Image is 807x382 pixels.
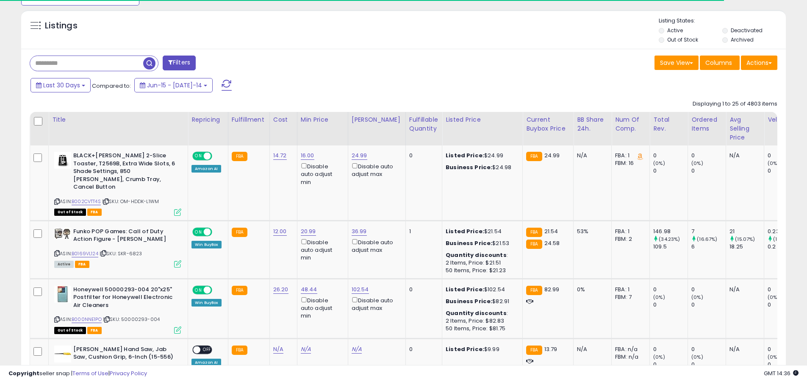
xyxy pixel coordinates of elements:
div: Fulfillment [232,115,266,124]
div: Title [52,115,184,124]
div: Disable auto adjust max [352,237,399,254]
a: 14.72 [273,151,287,160]
div: N/A [729,286,757,293]
small: (15%) [773,236,786,243]
div: 0 [691,286,726,293]
span: | SKU: SKR-6823 [100,250,142,257]
div: ASIN: [54,286,181,333]
b: Honeywell 50000293-004 20"x25" Postfilter for Honeywell Electronic Air Cleaners [73,286,176,312]
div: 21 [729,228,764,235]
img: 31u+VXshxuL._SL40_.jpg [54,346,71,362]
a: B0169VL124 [72,250,98,257]
div: 53% [577,228,605,235]
div: FBM: 16 [615,159,643,167]
small: FBA [232,228,247,237]
small: FBA [232,152,247,161]
span: OFF [200,346,214,353]
span: 21.54 [544,227,558,235]
div: FBA: n/a [615,346,643,353]
div: 0 [691,167,726,175]
div: N/A [577,346,605,353]
small: (0%) [768,160,779,167]
a: N/A [352,345,362,354]
small: (16.67%) [697,236,717,243]
b: Quantity discounts [446,309,507,317]
div: ASIN: [54,152,181,215]
div: Velocity [768,115,799,124]
div: Disable auto adjust max [352,162,399,178]
div: 0 [653,301,688,309]
span: 2025-08-14 14:36 GMT [764,369,799,377]
div: FBA: 1 [615,286,643,293]
button: Columns [700,56,740,70]
button: Save View [654,56,699,70]
div: Ordered Items [691,115,722,133]
small: (0%) [653,354,665,360]
span: ON [193,286,204,293]
div: [PERSON_NAME] [352,115,402,124]
label: Archived [731,36,754,43]
div: : [446,251,516,259]
div: Fulfillable Quantity [409,115,438,133]
div: 0% [577,286,605,293]
div: Disable auto adjust min [301,296,341,320]
b: Business Price: [446,239,492,247]
div: 0.2 [768,243,802,251]
b: Business Price: [446,163,492,171]
a: N/A [301,345,311,354]
span: Jun-15 - [DATE]-14 [147,81,202,89]
b: Listed Price: [446,345,484,353]
small: FBA [526,286,542,295]
a: 102.54 [352,285,369,294]
a: B000NNE1PO [72,316,102,323]
img: 31T0oUl5nSL._SL40_.jpg [54,286,71,303]
div: : [446,310,516,317]
div: 0 [768,301,802,309]
div: 0 [409,152,435,159]
div: 0 [768,286,802,293]
div: Cost [273,115,294,124]
label: Deactivated [731,27,763,34]
label: Active [667,27,683,34]
div: 0 [653,361,688,368]
small: (0%) [653,160,665,167]
div: FBA: 1 [615,228,643,235]
small: (0%) [691,160,703,167]
span: ON [193,228,204,235]
span: OFF [211,286,225,293]
div: $102.54 [446,286,516,293]
div: 6 [691,243,726,251]
span: FBA [87,209,102,216]
div: 50 Items, Price: $21.23 [446,267,516,274]
a: Terms of Use [72,369,108,377]
div: FBM: 2 [615,235,643,243]
small: (0%) [768,294,779,301]
a: 26.20 [273,285,288,294]
span: All listings currently available for purchase on Amazon [54,261,74,268]
div: Listed Price [446,115,519,124]
span: 24.99 [544,151,560,159]
div: Amazon AI [191,359,221,366]
small: (0%) [653,294,665,301]
span: All listings that are currently out of stock and unavailable for purchase on Amazon [54,327,86,334]
b: BLACK+[PERSON_NAME] 2-Slice Toaster, T2569B, Extra Wide Slots, 6 Shade Settings, 850 [PERSON_NAME... [73,152,176,193]
span: 24.58 [544,239,560,247]
a: N/A [273,345,283,354]
div: Min Price [301,115,344,124]
small: FBA [526,346,542,355]
div: $24.99 [446,152,516,159]
button: Filters [163,56,196,70]
div: Amazon AI [191,165,221,173]
p: Listing States: [659,17,786,25]
div: $82.91 [446,298,516,305]
a: 12.00 [273,227,287,236]
div: 2 Items, Price: $21.51 [446,259,516,267]
div: 0.23 [768,228,802,235]
div: seller snap | | [8,370,147,378]
div: 0 [409,346,435,353]
small: (0%) [768,354,779,360]
span: All listings that are currently out of stock and unavailable for purchase on Amazon [54,209,86,216]
small: FBA [526,152,542,161]
div: N/A [729,152,757,159]
a: Privacy Policy [110,369,147,377]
